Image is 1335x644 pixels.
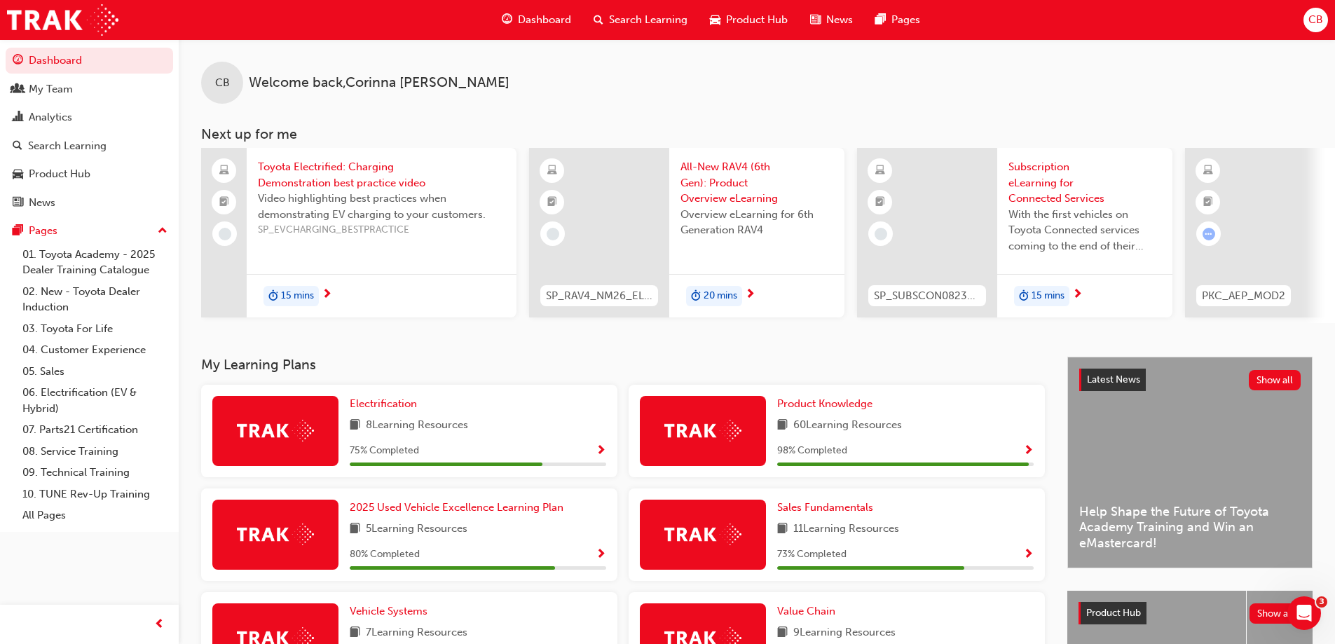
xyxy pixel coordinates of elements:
span: book-icon [350,624,360,642]
a: 07. Parts21 Certification [17,419,173,441]
a: Latest NewsShow all [1079,369,1301,391]
span: 9 Learning Resources [793,624,896,642]
a: SP_RAV4_NM26_EL01All-New RAV4 (6th Gen): Product Overview eLearningOverview eLearning for 6th Gen... [529,148,844,317]
span: book-icon [777,624,788,642]
span: next-icon [322,289,332,301]
button: Show all [1249,370,1301,390]
span: booktick-icon [547,193,557,212]
span: duration-icon [691,287,701,306]
span: Video highlighting best practices when demonstrating EV charging to your customers. [258,191,505,222]
span: Welcome back , Corinna [PERSON_NAME] [249,75,509,91]
span: 8 Learning Resources [366,417,468,434]
span: PKC_AEP_MOD2 [1202,288,1285,304]
a: Vehicle Systems [350,603,433,619]
a: pages-iconPages [864,6,931,34]
span: learningRecordVerb_NONE-icon [875,228,887,240]
a: Product HubShow all [1079,602,1301,624]
span: SP_EVCHARGING_BESTPRACTICE [258,222,505,238]
img: Trak [7,4,118,36]
span: chart-icon [13,111,23,124]
span: duration-icon [1019,287,1029,306]
span: learningResourceType_ELEARNING-icon [1203,162,1213,180]
span: next-icon [745,289,755,301]
button: Show all [1250,603,1302,624]
span: Pages [891,12,920,28]
span: booktick-icon [219,193,229,212]
span: 98 % Completed [777,443,847,459]
span: SP_RAV4_NM26_EL01 [546,288,652,304]
span: duration-icon [268,287,278,306]
button: DashboardMy TeamAnalyticsSearch LearningProduct HubNews [6,45,173,218]
span: 2025 Used Vehicle Excellence Learning Plan [350,501,563,514]
a: 2025 Used Vehicle Excellence Learning Plan [350,500,569,516]
span: guage-icon [502,11,512,29]
span: learningRecordVerb_ATTEMPT-icon [1203,228,1215,240]
span: people-icon [13,83,23,96]
span: car-icon [710,11,720,29]
span: Show Progress [1023,445,1034,458]
a: SP_SUBSCON0823_ELSubscription eLearning for Connected ServicesWith the first vehicles on Toyota C... [857,148,1172,317]
span: CB [215,75,230,91]
span: Toyota Electrified: Charging Demonstration best practice video [258,159,505,191]
a: Toyota Electrified: Charging Demonstration best practice videoVideo highlighting best practices w... [201,148,516,317]
span: up-icon [158,222,167,240]
span: news-icon [13,197,23,210]
a: 04. Customer Experience [17,339,173,361]
span: learningResourceType_ELEARNING-icon [875,162,885,180]
div: Pages [29,223,57,239]
h3: My Learning Plans [201,357,1045,373]
a: 06. Electrification (EV & Hybrid) [17,382,173,419]
button: Show Progress [596,442,606,460]
span: Vehicle Systems [350,605,427,617]
span: 15 mins [281,288,314,304]
span: learningRecordVerb_NONE-icon [547,228,559,240]
span: pages-icon [875,11,886,29]
a: search-iconSearch Learning [582,6,699,34]
div: Search Learning [28,138,107,154]
img: Trak [664,523,741,545]
div: Analytics [29,109,72,125]
button: Pages [6,218,173,244]
a: car-iconProduct Hub [699,6,799,34]
a: All Pages [17,505,173,526]
span: 7 Learning Resources [366,624,467,642]
a: Analytics [6,104,173,130]
a: Latest NewsShow allHelp Shape the Future of Toyota Academy Training and Win an eMastercard! [1067,357,1313,568]
a: news-iconNews [799,6,864,34]
a: 09. Technical Training [17,462,173,484]
button: Show Progress [1023,442,1034,460]
a: Sales Fundamentals [777,500,879,516]
span: book-icon [350,417,360,434]
span: booktick-icon [1203,193,1213,212]
span: 3 [1316,596,1327,608]
span: car-icon [13,168,23,181]
a: Product Hub [6,161,173,187]
a: Electrification [350,396,423,412]
a: 01. Toyota Academy - 2025 Dealer Training Catalogue [17,244,173,281]
span: Search Learning [609,12,687,28]
span: CB [1308,12,1323,28]
span: 20 mins [704,288,737,304]
span: search-icon [594,11,603,29]
iframe: Intercom live chat [1287,596,1321,630]
span: guage-icon [13,55,23,67]
h3: Next up for me [179,126,1335,142]
img: Trak [237,420,314,441]
span: Show Progress [596,549,606,561]
div: News [29,195,55,211]
a: Dashboard [6,48,173,74]
span: book-icon [777,417,788,434]
span: 75 % Completed [350,443,419,459]
a: 08. Service Training [17,441,173,463]
span: Sales Fundamentals [777,501,873,514]
span: Show Progress [1023,549,1034,561]
span: next-icon [1072,289,1083,301]
a: My Team [6,76,173,102]
span: Overview eLearning for 6th Generation RAV4 [680,207,833,238]
a: guage-iconDashboard [491,6,582,34]
span: 73 % Completed [777,547,847,563]
span: 15 mins [1032,288,1064,304]
span: Value Chain [777,605,835,617]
